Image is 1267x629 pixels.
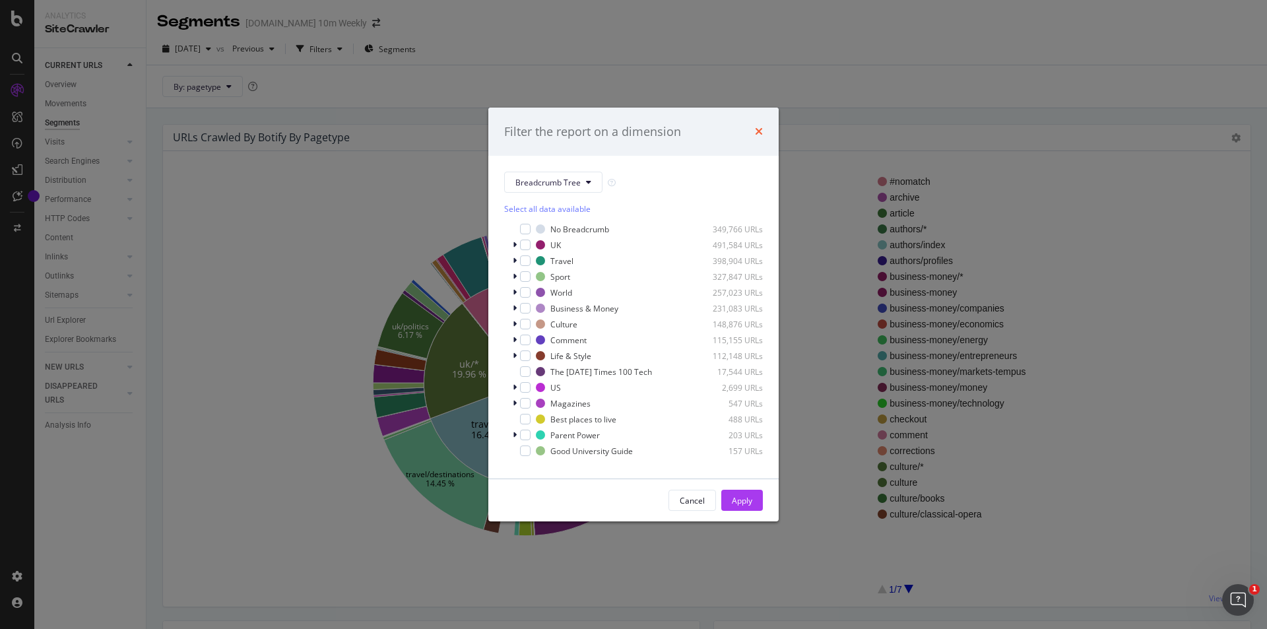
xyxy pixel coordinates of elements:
[698,224,763,235] div: 349,766 URLs
[550,382,561,393] div: US
[698,350,763,362] div: 112,148 URLs
[550,398,591,409] div: Magazines
[1249,584,1260,595] span: 1
[550,224,609,235] div: No Breadcrumb
[721,490,763,511] button: Apply
[550,366,652,378] div: The [DATE] Times 100 Tech
[680,495,705,506] div: Cancel
[488,108,779,522] div: modal
[504,123,681,141] div: Filter the report on a dimension
[732,495,752,506] div: Apply
[698,398,763,409] div: 547 URLs
[550,414,616,425] div: Best places to live
[698,240,763,251] div: 491,584 URLs
[698,271,763,282] div: 327,847 URLs
[698,255,763,267] div: 398,904 URLs
[698,335,763,346] div: 115,155 URLs
[504,172,602,193] button: Breadcrumb Tree
[550,255,573,267] div: Travel
[698,446,763,457] div: 157 URLs
[755,123,763,141] div: times
[550,240,561,251] div: UK
[698,414,763,425] div: 488 URLs
[504,203,763,215] div: Select all data available
[1222,584,1254,616] iframe: Intercom live chat
[550,430,600,441] div: Parent Power
[550,446,633,457] div: Good University Guide
[550,335,587,346] div: Comment
[550,271,570,282] div: Sport
[550,287,572,298] div: World
[698,366,763,378] div: 17,544 URLs
[698,303,763,314] div: 231,083 URLs
[515,177,581,188] span: Breadcrumb Tree
[668,490,716,511] button: Cancel
[550,350,591,362] div: Life & Style
[698,319,763,330] div: 148,876 URLs
[698,430,763,441] div: 203 URLs
[550,303,618,314] div: Business & Money
[698,382,763,393] div: 2,699 URLs
[698,287,763,298] div: 257,023 URLs
[550,319,577,330] div: Culture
